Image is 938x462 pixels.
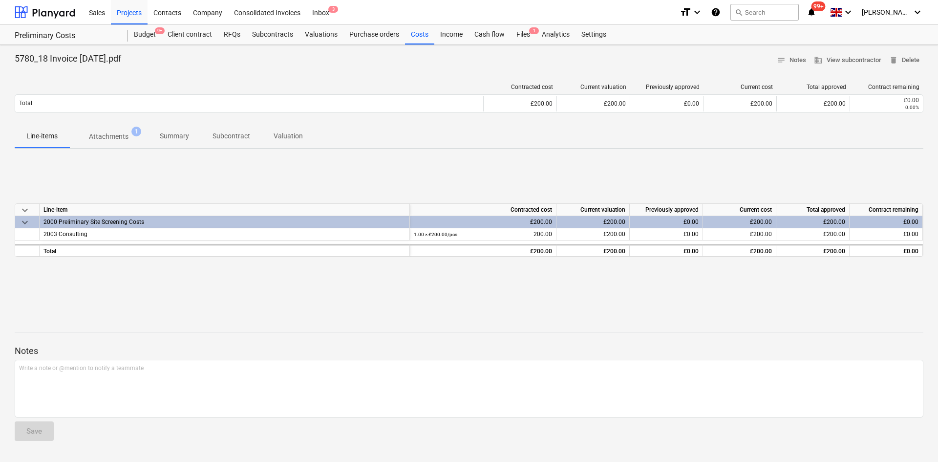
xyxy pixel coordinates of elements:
a: Income [434,25,469,44]
a: Purchase orders [343,25,405,44]
div: 200.00 [414,228,552,241]
a: Cash flow [469,25,511,44]
div: £200.00 [556,96,630,111]
div: Total approved [776,204,850,216]
div: £200.00 [483,96,556,111]
span: 99+ [811,1,826,11]
a: Analytics [536,25,576,44]
div: £0.00 [854,97,919,104]
div: Total approved [781,84,846,90]
i: notifications [807,6,816,18]
div: Contracted cost [488,84,553,90]
div: £0.00 [630,244,703,257]
div: Contracted cost [410,204,556,216]
div: Previously approved [634,84,700,90]
div: £0.00 [630,216,703,228]
span: Delete [889,55,919,66]
a: Client contract [162,25,218,44]
button: Notes [773,53,810,68]
span: 9+ [155,27,165,34]
div: Previously approved [630,204,703,216]
div: £200.00 [703,96,776,111]
a: Files1 [511,25,536,44]
div: £200.00 [556,216,630,228]
p: Notes [15,345,923,357]
p: 5780_18 Invoice [DATE].pdf [15,53,121,65]
i: format_size [680,6,691,18]
i: keyboard_arrow_down [842,6,854,18]
small: 0.00% [905,105,919,110]
button: Delete [885,53,923,68]
div: £0.00 [630,228,703,241]
div: Total [40,244,410,257]
div: £200.00 [703,228,776,241]
div: Contract remaining [854,84,919,90]
span: Notes [777,55,806,66]
div: £200.00 [556,228,630,241]
div: Current cost [707,84,773,90]
div: Budget [128,25,162,44]
iframe: Chat Widget [889,415,938,462]
div: £200.00 [703,216,776,228]
span: notes [777,56,786,65]
span: 2003 Consulting [43,231,87,238]
div: £200.00 [776,244,850,257]
a: Settings [576,25,612,44]
span: delete [889,56,898,65]
div: £200.00 [776,96,850,111]
div: Current valuation [561,84,626,90]
p: Valuation [274,131,303,141]
div: £0.00 [853,228,918,241]
span: keyboard_arrow_down [19,204,31,216]
span: business [814,56,823,65]
div: £200.00 [703,244,776,257]
div: Current valuation [556,204,630,216]
span: 1 [131,127,141,136]
span: 3 [328,6,338,13]
div: Preliminary Costs [15,31,116,41]
div: £0.00 [630,96,703,111]
span: View subcontractor [814,55,881,66]
div: Line-item [40,204,410,216]
div: Contract remaining [850,204,923,216]
a: Budget9+ [128,25,162,44]
span: £200.00 [823,231,845,238]
p: Summary [160,131,189,141]
button: View subcontractor [810,53,885,68]
div: £200.00 [410,216,556,228]
p: Total [19,99,32,108]
a: Valuations [299,25,343,44]
span: 1 [529,27,539,34]
div: £200.00 [776,216,850,228]
div: Current cost [703,204,776,216]
span: search [735,8,743,16]
div: Files [511,25,536,44]
i: keyboard_arrow_down [912,6,923,18]
a: Costs [405,25,434,44]
i: keyboard_arrow_down [691,6,703,18]
p: Subcontract [213,131,250,141]
div: £0.00 [853,245,918,258]
span: keyboard_arrow_down [19,217,31,228]
p: Attachments [89,132,128,142]
i: Knowledge base [711,6,721,18]
a: Subcontracts [246,25,299,44]
div: £200.00 [410,244,556,257]
button: Search [730,4,799,21]
span: 2000 Preliminary Site Screening Costs [43,219,144,225]
a: RFQs [218,25,246,44]
p: Line-items [26,131,58,141]
div: £0.00 [850,216,923,228]
div: £200.00 [556,244,630,257]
